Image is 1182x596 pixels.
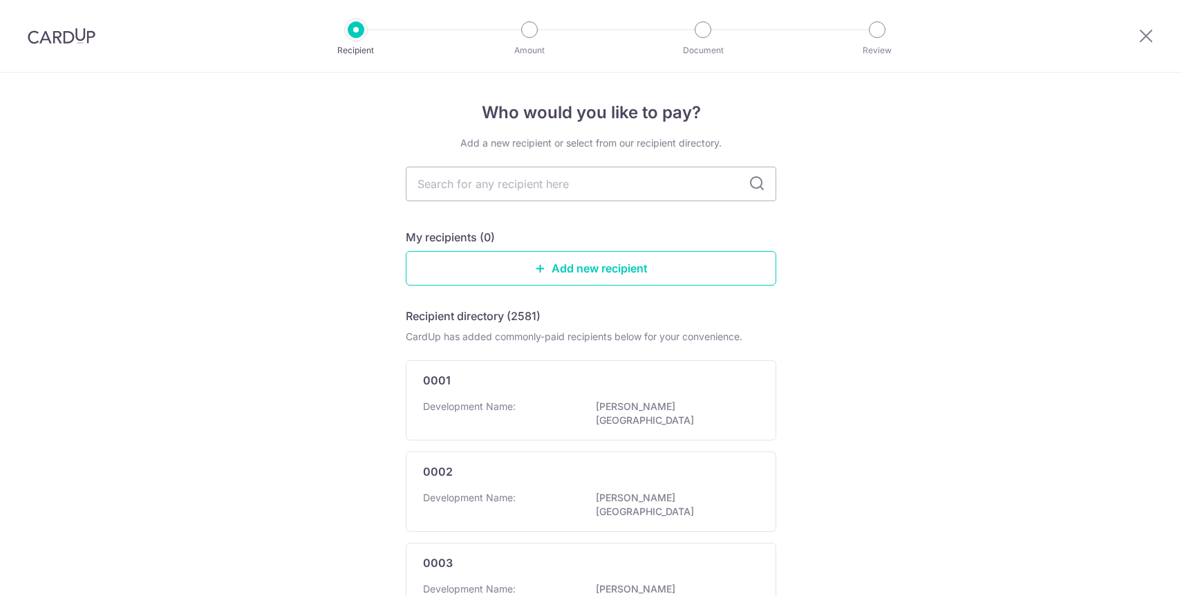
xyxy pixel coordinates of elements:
[826,44,928,57] p: Review
[423,463,453,480] p: 0002
[406,167,776,201] input: Search for any recipient here
[596,491,751,519] p: [PERSON_NAME][GEOGRAPHIC_DATA]
[652,44,754,57] p: Document
[423,582,516,596] p: Development Name:
[406,100,776,125] h4: Who would you like to pay?
[423,400,516,413] p: Development Name:
[478,44,581,57] p: Amount
[305,44,407,57] p: Recipient
[406,136,776,150] div: Add a new recipient or select from our recipient directory.
[406,330,776,344] div: CardUp has added commonly-paid recipients below for your convenience.
[406,229,495,245] h5: My recipients (0)
[423,491,516,505] p: Development Name:
[423,372,451,389] p: 0001
[1093,555,1168,589] iframe: Opens a widget where you can find more information
[28,28,95,44] img: CardUp
[596,400,751,427] p: [PERSON_NAME][GEOGRAPHIC_DATA]
[406,308,541,324] h5: Recipient directory (2581)
[423,555,453,571] p: 0003
[406,251,776,286] a: Add new recipient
